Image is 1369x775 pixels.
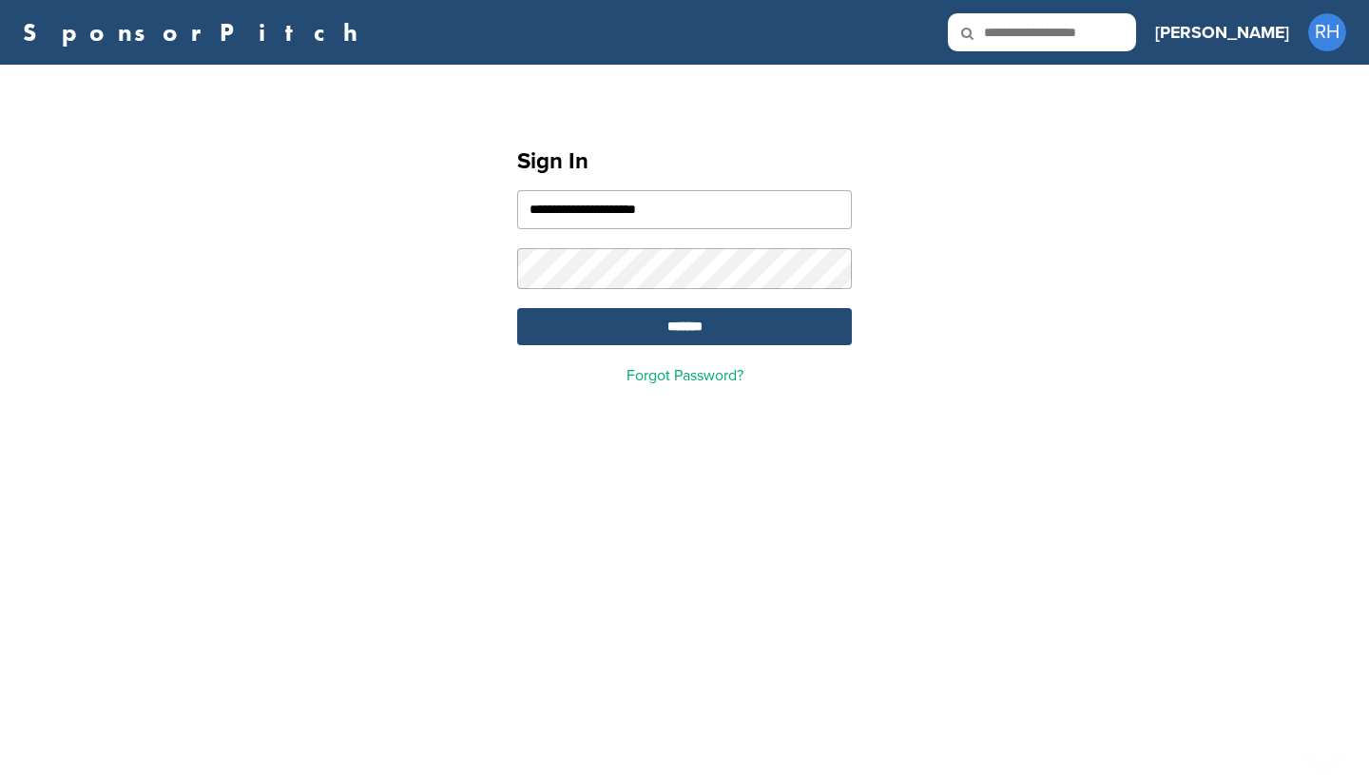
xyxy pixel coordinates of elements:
[23,20,370,45] a: SponsorPitch
[1155,11,1289,53] a: [PERSON_NAME]
[1293,699,1354,760] iframe: Button to launch messaging window
[1155,19,1289,46] h3: [PERSON_NAME]
[1308,13,1346,51] span: RH
[517,145,852,179] h1: Sign In
[627,366,743,385] a: Forgot Password?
